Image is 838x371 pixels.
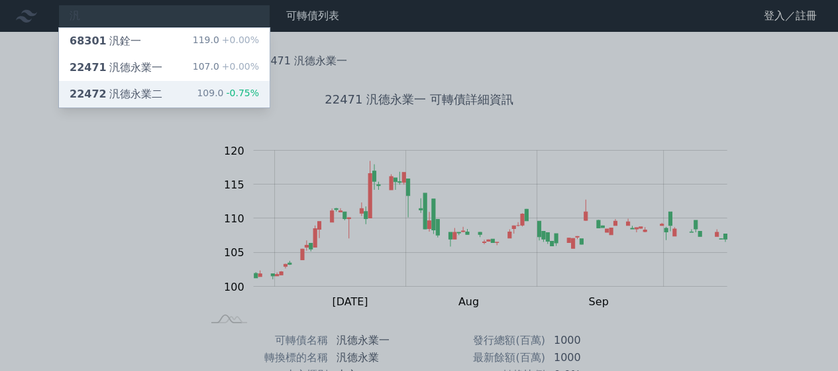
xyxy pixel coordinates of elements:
[59,81,270,108] a: 22472汎德永業二 109.0-0.75%
[223,88,259,98] span: -0.75%
[193,33,259,49] div: 119.0
[59,54,270,81] a: 22471汎德永業一 107.0+0.00%
[70,33,141,49] div: 汎銓一
[70,61,107,74] span: 22471
[70,86,162,102] div: 汎德永業二
[59,28,270,54] a: 68301汎銓一 119.0+0.00%
[193,60,259,76] div: 107.0
[70,60,162,76] div: 汎德永業一
[70,88,107,100] span: 22472
[219,61,259,72] span: +0.00%
[70,35,107,47] span: 68301
[197,86,259,102] div: 109.0
[219,35,259,45] span: +0.00%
